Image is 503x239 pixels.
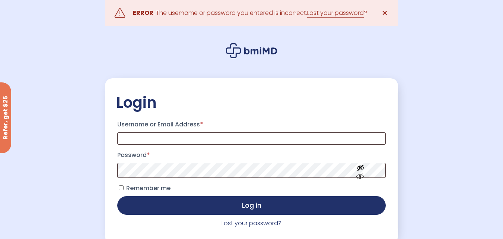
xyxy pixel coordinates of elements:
[382,8,388,18] span: ✕
[307,9,364,18] a: Lost your password
[133,9,153,17] strong: ERROR
[133,8,367,18] div: : The username or password you entered is incorrect. ?
[126,184,171,192] span: Remember me
[117,149,385,161] label: Password
[116,93,386,112] h2: Login
[222,219,281,227] a: Lost your password?
[378,6,392,21] a: ✕
[340,157,381,183] button: Show password
[117,196,385,215] button: Log in
[119,185,124,190] input: Remember me
[117,119,385,130] label: Username or Email Address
